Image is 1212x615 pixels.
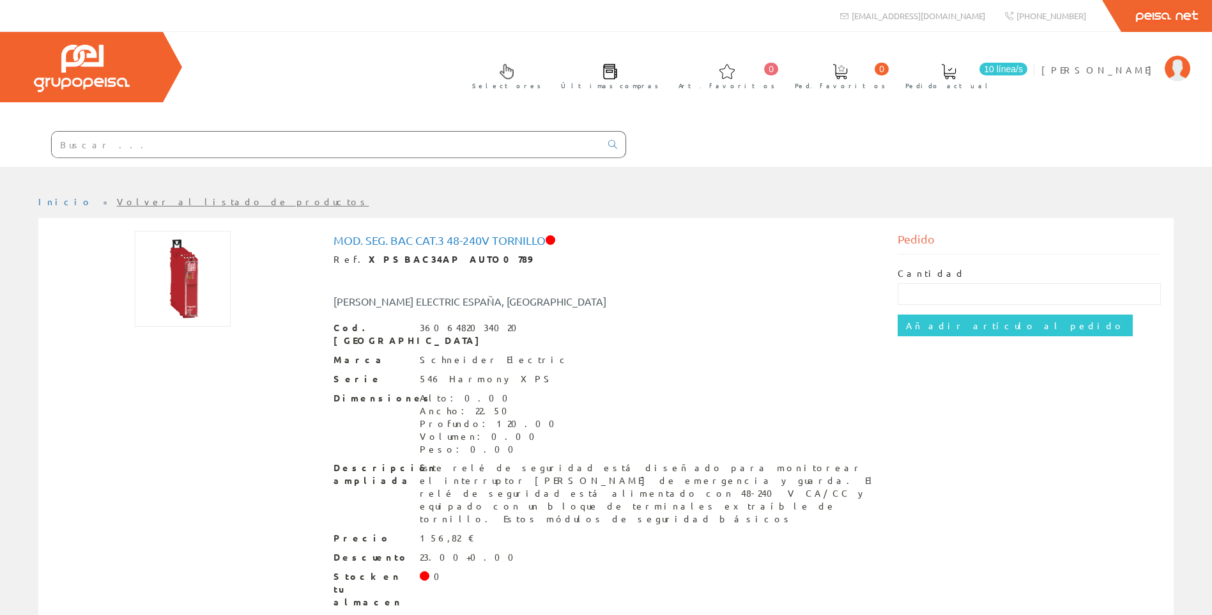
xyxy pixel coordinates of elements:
input: Buscar ... [52,132,601,157]
span: 10 línea/s [979,63,1027,75]
a: [PERSON_NAME] [1041,53,1190,65]
div: [PERSON_NAME] ELECTRIC ESPAÑA, [GEOGRAPHIC_DATA] [324,294,653,309]
div: 546 Harmony XPS [420,373,555,385]
div: Alto: 0.00 [420,392,562,405]
a: Inicio [38,196,93,207]
div: Este relé de seguridad está diseñado para monitorear el interruptor [PERSON_NAME] de emergencia y... [420,462,879,525]
img: Grupo Peisa [34,45,130,92]
span: Últimas compras [561,79,659,92]
div: Ancho: 22.50 [420,405,562,417]
div: 23.00+0.00 [420,551,521,564]
div: Ref. [334,253,879,266]
span: 0 [875,63,889,75]
span: Cod. [GEOGRAPHIC_DATA] [334,322,410,347]
div: 156,82 € [420,532,475,545]
div: Peso: 0.00 [420,443,562,456]
div: 3606482034020 [420,322,525,334]
a: Volver al listado de productos [117,196,369,207]
a: 10 línea/s Pedido actual [893,53,1031,97]
span: [EMAIL_ADDRESS][DOMAIN_NAME] [852,10,985,21]
div: Profundo: 120.00 [420,417,562,430]
strong: XPSBAC34AP AUTO0789 [369,253,532,265]
input: Añadir artículo al pedido [898,315,1133,336]
span: Pedido actual [905,79,992,92]
div: Volumen: 0.00 [420,430,562,443]
div: Schneider Electric [420,354,570,366]
div: 0 [434,570,447,583]
span: Serie [334,373,410,385]
div: Pedido [898,231,1161,254]
a: Últimas compras [548,53,665,97]
span: Stock en tu almacen [334,570,410,609]
span: Descripción ampliada [334,462,410,487]
span: [PERSON_NAME] [1041,63,1158,76]
span: 0 [764,63,778,75]
h1: Mod. seg. BAC Cat.3 48-240V tornillo [334,234,879,247]
a: Selectores [459,53,548,97]
span: Ped. favoritos [795,79,886,92]
span: Descuento [334,551,410,564]
label: Cantidad [898,267,965,280]
span: Dimensiones [334,392,410,405]
span: Precio [334,532,410,545]
span: Marca [334,354,410,366]
span: Selectores [472,79,541,92]
span: Art. favoritos [679,79,775,92]
img: Foto artículo Mod. seg. BAC Cat.3 48-240V tornillo (150x150) [135,231,231,327]
span: [PHONE_NUMBER] [1016,10,1086,21]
